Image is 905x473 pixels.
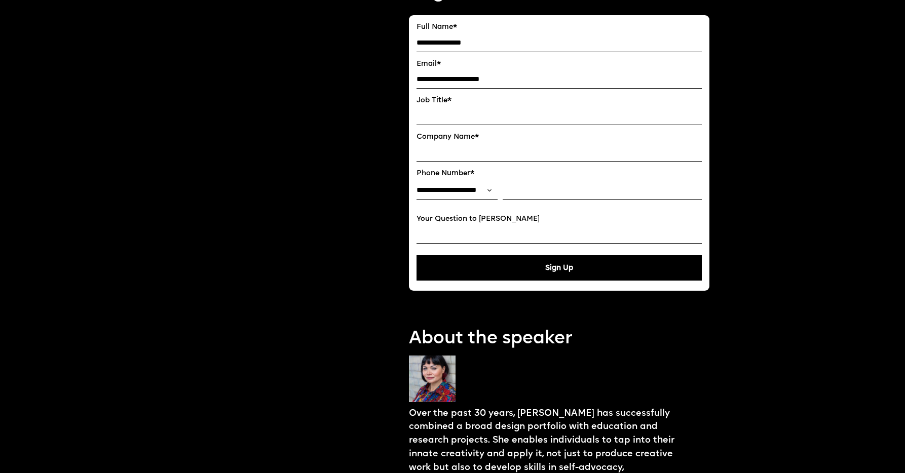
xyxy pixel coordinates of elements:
[417,96,702,105] label: Job Title
[417,255,702,281] button: Sign Up
[417,133,702,141] label: Company Name
[417,60,702,68] label: Email
[417,23,702,31] label: Full Name
[409,326,709,351] p: About the speaker
[417,215,702,223] label: Your Question to [PERSON_NAME]
[417,169,702,178] label: Phone Number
